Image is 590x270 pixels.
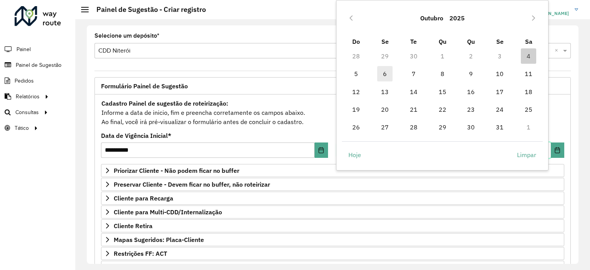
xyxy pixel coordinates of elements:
[371,65,399,83] td: 6
[89,5,206,14] h2: Painel de Sugestão - Criar registro
[514,65,543,83] td: 11
[348,66,364,81] span: 5
[101,247,564,260] a: Restrições FF: ACT
[371,101,399,118] td: 20
[521,84,536,99] span: 18
[399,65,428,83] td: 7
[371,118,399,136] td: 27
[101,98,564,127] div: Informe a data de inicio, fim e preencha corretamente os campos abaixo. Ao final, você irá pré-vi...
[352,38,360,45] span: Do
[399,47,428,65] td: 30
[101,99,228,107] strong: Cadastro Painel de sugestão de roteirização:
[342,118,371,136] td: 26
[457,83,486,101] td: 16
[486,118,514,136] td: 31
[371,83,399,101] td: 13
[406,119,421,135] span: 28
[15,124,29,132] span: Tático
[406,102,421,117] span: 21
[428,118,457,136] td: 29
[463,66,479,81] span: 9
[406,84,421,99] span: 14
[342,101,371,118] td: 19
[463,84,479,99] span: 16
[348,84,364,99] span: 12
[377,84,393,99] span: 13
[101,219,564,232] a: Cliente Retira
[514,101,543,118] td: 25
[492,84,507,99] span: 17
[16,61,61,69] span: Painel de Sugestão
[467,38,475,45] span: Qu
[342,147,368,162] button: Hoje
[315,142,328,158] button: Choose Date
[101,131,171,140] label: Data de Vigência Inicial
[435,102,450,117] span: 22
[406,66,421,81] span: 7
[486,47,514,65] td: 3
[435,119,450,135] span: 29
[463,102,479,117] span: 23
[377,66,393,81] span: 6
[101,164,564,177] a: Priorizar Cliente - Não podem ficar no buffer
[399,83,428,101] td: 14
[345,12,357,24] button: Previous Month
[457,101,486,118] td: 23
[486,83,514,101] td: 17
[457,65,486,83] td: 9
[348,102,364,117] span: 19
[514,83,543,101] td: 18
[446,9,468,27] button: Choose Year
[15,108,39,116] span: Consultas
[486,65,514,83] td: 10
[428,47,457,65] td: 1
[457,47,486,65] td: 2
[114,181,270,187] span: Preservar Cliente - Devem ficar no buffer, não roteirizar
[114,195,173,201] span: Cliente para Recarga
[555,46,561,55] span: Clear all
[486,101,514,118] td: 24
[492,119,507,135] span: 31
[342,83,371,101] td: 12
[492,66,507,81] span: 10
[435,66,450,81] span: 8
[377,102,393,117] span: 20
[17,45,31,53] span: Painel
[101,205,564,219] a: Cliente para Multi-CDD/Internalização
[114,223,152,229] span: Cliente Retira
[348,150,361,159] span: Hoje
[417,9,446,27] button: Choose Month
[342,47,371,65] td: 28
[457,118,486,136] td: 30
[101,192,564,205] a: Cliente para Recarga
[114,167,239,174] span: Priorizar Cliente - Não podem ficar no buffer
[399,101,428,118] td: 21
[463,119,479,135] span: 30
[114,209,222,215] span: Cliente para Multi-CDD/Internalização
[114,237,204,243] span: Mapas Sugeridos: Placa-Cliente
[410,38,417,45] span: Te
[551,142,564,158] button: Choose Date
[514,118,543,136] td: 1
[496,38,504,45] span: Se
[525,38,532,45] span: Sa
[521,48,536,64] span: 4
[517,150,536,159] span: Limpar
[114,250,167,257] span: Restrições FF: ACT
[101,178,564,191] a: Preservar Cliente - Devem ficar no buffer, não roteirizar
[521,66,536,81] span: 11
[435,84,450,99] span: 15
[371,47,399,65] td: 29
[510,147,543,162] button: Limpar
[492,102,507,117] span: 24
[377,119,393,135] span: 27
[348,119,364,135] span: 26
[428,65,457,83] td: 8
[514,47,543,65] td: 4
[527,12,540,24] button: Next Month
[428,83,457,101] td: 15
[428,101,457,118] td: 22
[381,38,389,45] span: Se
[101,83,188,89] span: Formulário Painel de Sugestão
[342,65,371,83] td: 5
